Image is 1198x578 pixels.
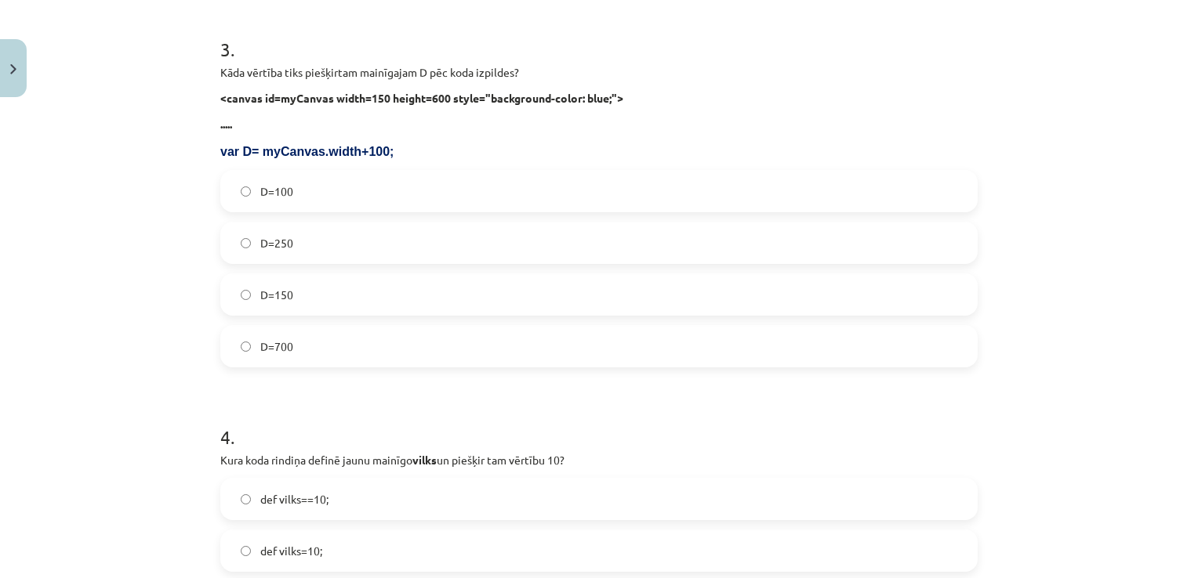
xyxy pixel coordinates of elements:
[220,452,978,468] p: Kura koda rindiņa definē jaunu mainīgo un piešķir tam vērtību 10?
[220,64,978,81] p: Kāda vērtība tiks piešķirtam mainīgajam D pēc koda izpildes?
[412,453,437,467] strong: vilks
[241,341,251,352] input: D=700
[241,290,251,300] input: D=150
[260,491,329,508] span: def vilks==10;
[241,546,251,556] input: def vilks=10;
[10,64,16,74] img: icon-close-lesson-0947bae3869378f0d4975bcd49f059093ad1ed9edebbc8119c70593378902aed.svg
[260,183,293,200] span: D=100
[241,238,251,248] input: D=250
[260,338,293,355] span: D=700
[260,235,293,251] span: D=250
[220,11,978,60] h1: 3 .
[241,186,251,197] input: D=100
[220,145,394,158] span: var D= myCanvas.width+100;
[260,543,322,559] span: def vilks=10;
[241,494,251,504] input: def vilks==10;
[260,287,293,303] span: D=150
[220,399,978,447] h1: 4 .
[220,91,623,105] strong: <canvas id=myCanvas width=150 height=600 style="background-color: blue;">
[220,117,232,131] strong: .....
